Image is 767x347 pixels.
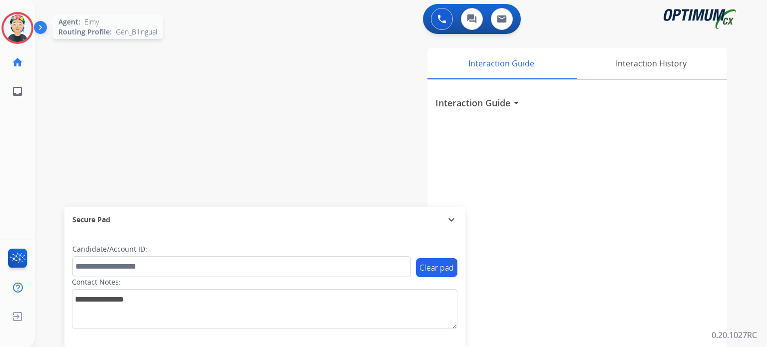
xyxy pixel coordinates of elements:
mat-icon: home [11,56,23,68]
mat-icon: arrow_drop_down [510,97,522,109]
button: Clear pad [416,258,457,277]
span: Secure Pad [72,215,110,225]
h3: Interaction Guide [435,96,510,110]
span: Agent: [58,17,80,27]
span: Gen_Bilingual [116,27,157,37]
span: Routing Profile: [58,27,112,37]
div: Interaction Guide [427,48,575,79]
mat-icon: inbox [11,85,23,97]
span: Eimy [84,17,99,27]
label: Candidate/Account ID: [72,244,147,254]
p: 0.20.1027RC [712,329,757,341]
img: avatar [3,14,31,42]
div: Interaction History [575,48,727,79]
label: Contact Notes: [72,277,121,287]
mat-icon: expand_more [445,214,457,226]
